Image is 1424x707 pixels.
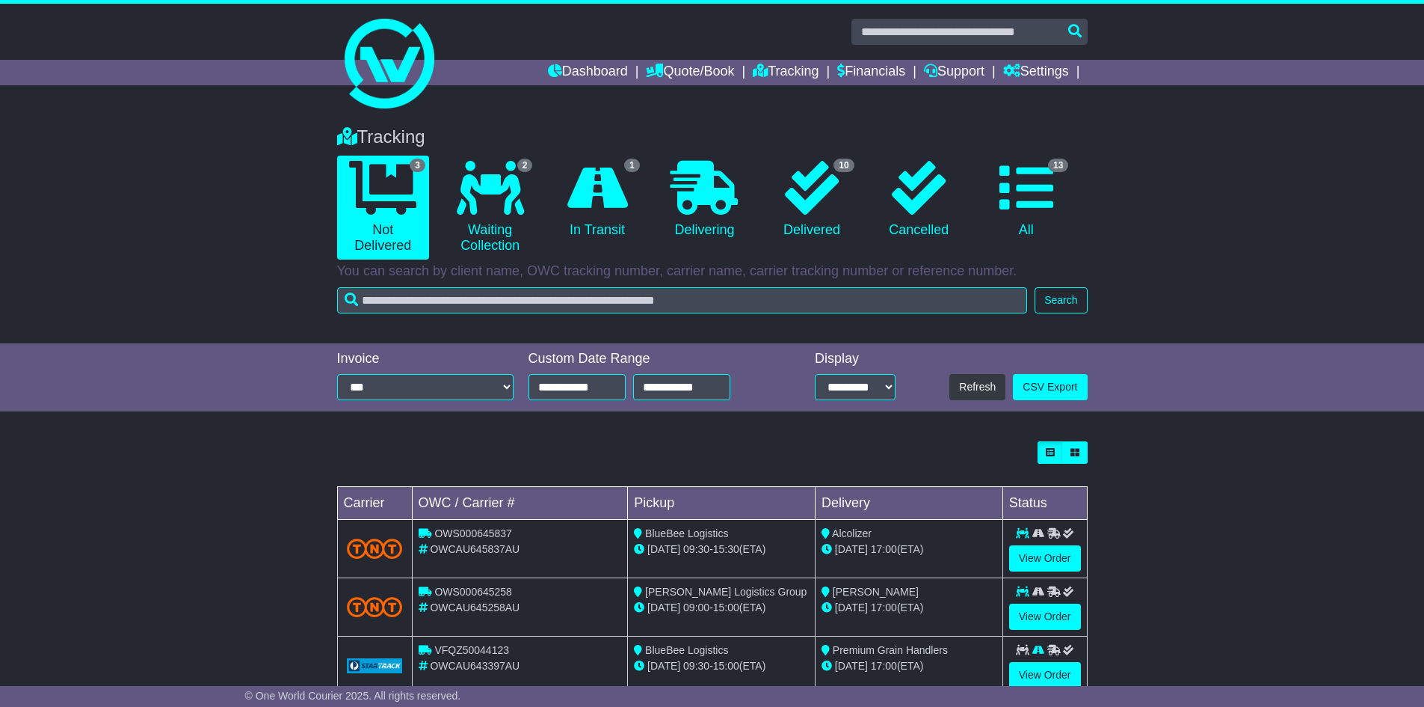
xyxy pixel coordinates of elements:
[634,600,809,616] div: - (ETA)
[1009,545,1081,572] a: View Order
[430,543,520,555] span: OWCAU645837AU
[1003,60,1069,85] a: Settings
[713,602,739,613] span: 15:00
[645,586,807,598] span: [PERSON_NAME] Logistics Group
[822,542,996,557] div: (ETA)
[434,527,512,539] span: OWS000645837
[837,60,905,85] a: Financials
[1048,159,1068,172] span: 13
[647,602,680,613] span: [DATE]
[713,660,739,672] span: 15:00
[645,527,728,539] span: BlueBee Logistics
[647,660,680,672] span: [DATE]
[815,351,896,367] div: Display
[517,159,533,172] span: 2
[815,487,1002,520] td: Delivery
[833,644,948,656] span: Premium Grain Handlers
[835,543,868,555] span: [DATE]
[683,602,709,613] span: 09:00
[753,60,819,85] a: Tracking
[659,156,750,244] a: Delivering
[1009,604,1081,630] a: View Order
[683,543,709,555] span: 09:30
[871,543,897,555] span: 17:00
[871,602,897,613] span: 17:00
[949,374,1005,400] button: Refresh
[871,660,897,672] span: 17:00
[444,156,536,260] a: 2 Waiting Collection
[683,660,709,672] span: 09:30
[647,543,680,555] span: [DATE]
[634,542,809,557] div: - (ETA)
[634,658,809,674] div: - (ETA)
[347,539,403,559] img: TNT_Domestic.png
[528,351,768,367] div: Custom Date Range
[548,60,628,85] a: Dashboard
[822,600,996,616] div: (ETA)
[337,263,1088,280] p: You can search by client name, OWC tracking number, carrier name, carrier tracking number or refe...
[430,602,520,613] span: OWCAU645258AU
[924,60,984,85] a: Support
[347,658,403,673] img: GetCarrierServiceLogo
[628,487,816,520] td: Pickup
[551,156,643,244] a: 1 In Transit
[646,60,734,85] a: Quote/Book
[713,543,739,555] span: 15:30
[835,602,868,613] span: [DATE]
[1009,662,1081,688] a: View Order
[410,159,425,172] span: 3
[337,487,412,520] td: Carrier
[980,156,1072,244] a: 13 All
[765,156,857,244] a: 10 Delivered
[822,658,996,674] div: (ETA)
[624,159,640,172] span: 1
[833,586,919,598] span: [PERSON_NAME]
[1002,487,1087,520] td: Status
[330,126,1095,148] div: Tracking
[347,597,403,617] img: TNT_Domestic.png
[1013,374,1087,400] a: CSV Export
[835,660,868,672] span: [DATE]
[645,644,728,656] span: BlueBee Logistics
[337,351,514,367] div: Invoice
[833,159,854,172] span: 10
[245,690,461,702] span: © One World Courier 2025. All rights reserved.
[337,156,429,260] a: 3 Not Delivered
[873,156,965,244] a: Cancelled
[1035,287,1087,313] button: Search
[434,644,509,656] span: VFQZ50044123
[412,487,628,520] td: OWC / Carrier #
[434,586,512,598] span: OWS000645258
[430,660,520,672] span: OWCAU643397AU
[832,527,872,539] span: Alcolizer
